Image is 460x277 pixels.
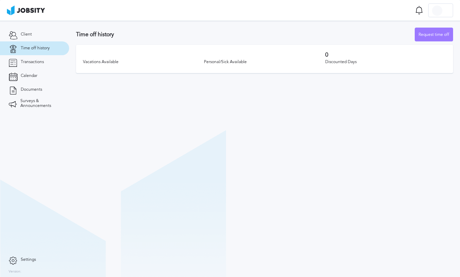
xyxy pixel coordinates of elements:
[21,32,32,37] span: Client
[21,60,44,65] span: Transactions
[21,87,42,92] span: Documents
[7,6,45,15] img: ab4bad089aa723f57921c736e9817d99.png
[415,28,453,42] div: Request time off
[21,73,37,78] span: Calendar
[9,270,21,274] label: Version:
[21,257,36,262] span: Settings
[83,60,204,65] div: Vacations Available
[76,31,415,38] h3: Time off history
[415,28,453,41] button: Request time off
[325,52,446,58] h3: 0
[325,60,446,65] div: Discounted Days
[21,46,50,51] span: Time off history
[204,60,325,65] div: Personal/Sick Available
[20,99,60,108] span: Surveys & Announcements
